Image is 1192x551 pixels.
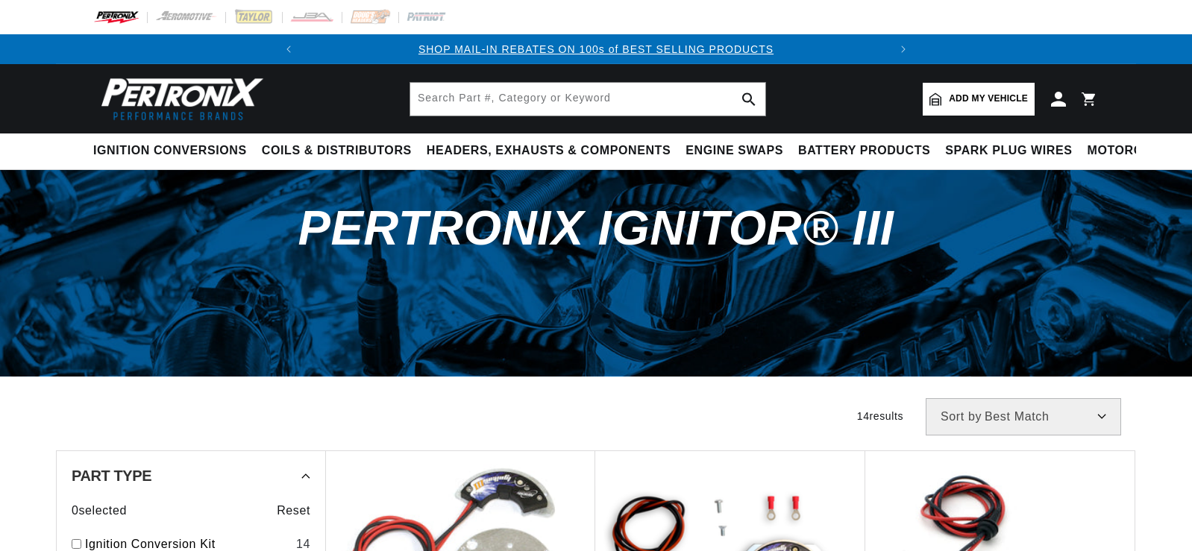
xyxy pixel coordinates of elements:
[427,143,671,159] span: Headers, Exhausts & Components
[418,43,774,55] a: SHOP MAIL-IN REBATES ON 100s of BEST SELLING PRODUCTS
[857,410,903,422] span: 14 results
[277,501,310,520] span: Reset
[923,83,1035,116] a: Add my vehicle
[949,92,1028,106] span: Add my vehicle
[1088,143,1176,159] span: Motorcycle
[56,34,1136,64] slideshow-component: Translation missing: en.sections.announcements.announcement_bar
[93,133,254,169] summary: Ignition Conversions
[798,143,930,159] span: Battery Products
[686,143,783,159] span: Engine Swaps
[72,468,151,483] span: Part Type
[410,83,765,116] input: Search Part #, Category or Keyword
[926,398,1121,435] select: Sort by
[888,34,918,64] button: Translation missing: en.sections.announcements.next_announcement
[733,83,765,116] button: search button
[298,201,894,255] span: PerTronix Ignitor® III
[93,143,247,159] span: Ignition Conversions
[262,143,412,159] span: Coils & Distributors
[945,143,1072,159] span: Spark Plug Wires
[254,133,419,169] summary: Coils & Distributors
[304,41,889,57] div: Announcement
[304,41,889,57] div: 1 of 2
[1080,133,1184,169] summary: Motorcycle
[678,133,791,169] summary: Engine Swaps
[419,133,678,169] summary: Headers, Exhausts & Components
[93,73,265,125] img: Pertronix
[274,34,304,64] button: Translation missing: en.sections.announcements.previous_announcement
[941,411,982,423] span: Sort by
[791,133,938,169] summary: Battery Products
[72,501,127,520] span: 0 selected
[938,133,1079,169] summary: Spark Plug Wires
